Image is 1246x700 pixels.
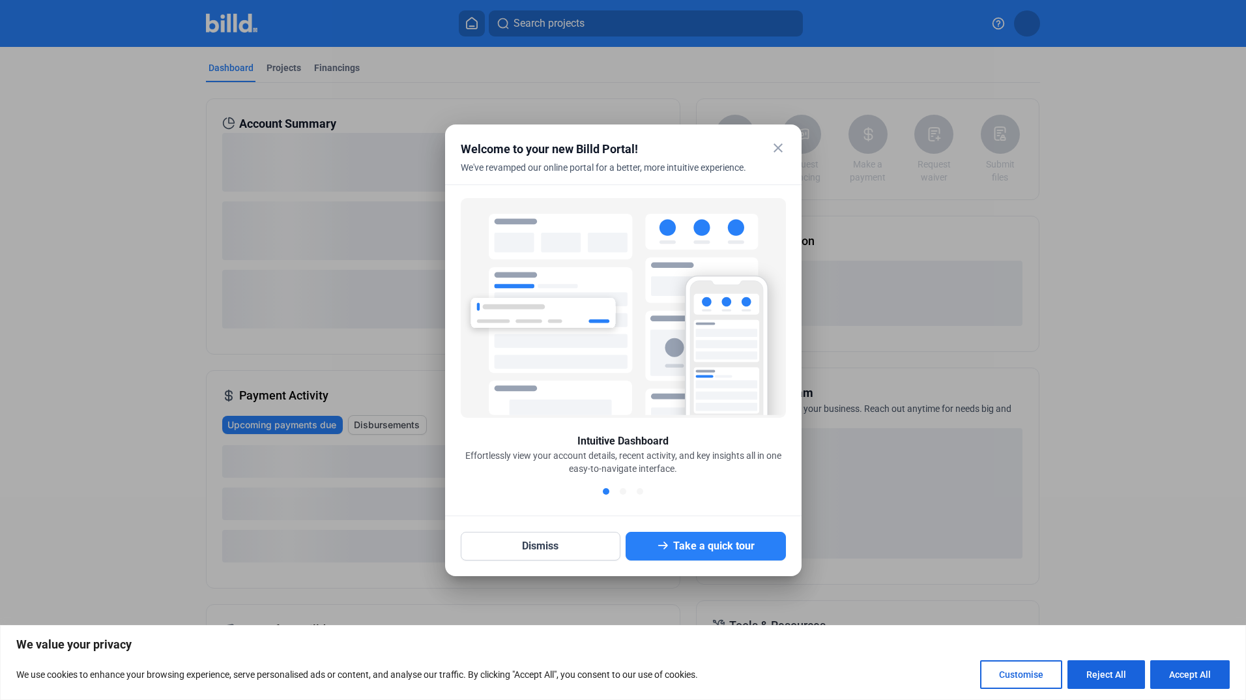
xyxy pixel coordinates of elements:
[16,637,1230,652] p: We value your privacy
[461,449,786,475] div: Effortlessly view your account details, recent activity, and key insights all in one easy-to-navi...
[461,161,753,190] div: We've revamped our online portal for a better, more intuitive experience.
[461,140,753,158] div: Welcome to your new Billd Portal!
[16,667,698,682] p: We use cookies to enhance your browsing experience, serve personalised ads or content, and analys...
[626,532,786,561] button: Take a quick tour
[980,660,1062,689] button: Customise
[1150,660,1230,689] button: Accept All
[461,532,621,561] button: Dismiss
[770,140,786,156] mat-icon: close
[577,433,669,449] div: Intuitive Dashboard
[1067,660,1145,689] button: Reject All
